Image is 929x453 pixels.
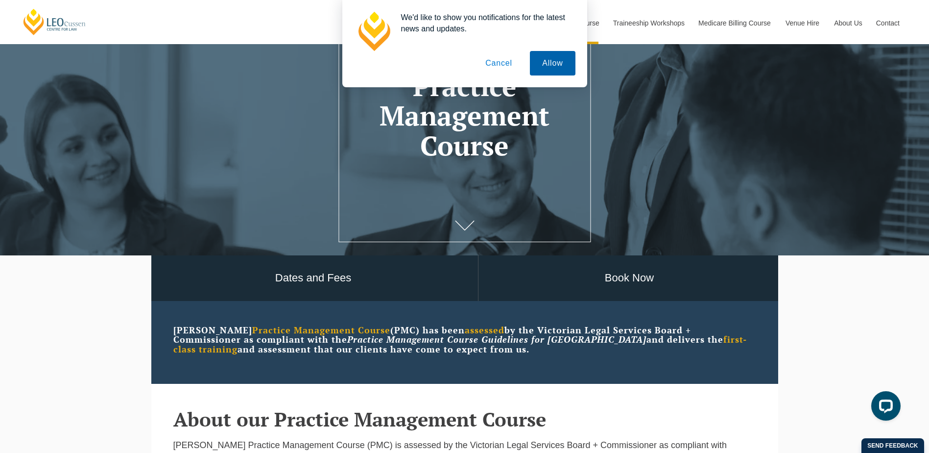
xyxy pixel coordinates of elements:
[149,255,478,301] a: Dates and Fees
[173,326,756,354] p: [PERSON_NAME] (PMC) has been by the Victorian Legal Services Board + Commissioner as compliant wi...
[252,324,390,336] strong: Practice Management Course
[173,333,747,355] strong: first-class training
[173,408,756,430] h2: About our Practice Management Course
[354,12,393,51] img: notification icon
[478,255,781,301] a: Book Now
[465,324,504,336] strong: assessed
[353,72,576,161] h1: Practice Management Course
[347,333,646,345] em: Practice Management Course Guidelines for [GEOGRAPHIC_DATA]
[530,51,575,75] button: Allow
[863,387,905,428] iframe: LiveChat chat widget
[393,12,575,34] div: We'd like to show you notifications for the latest news and updates.
[473,51,524,75] button: Cancel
